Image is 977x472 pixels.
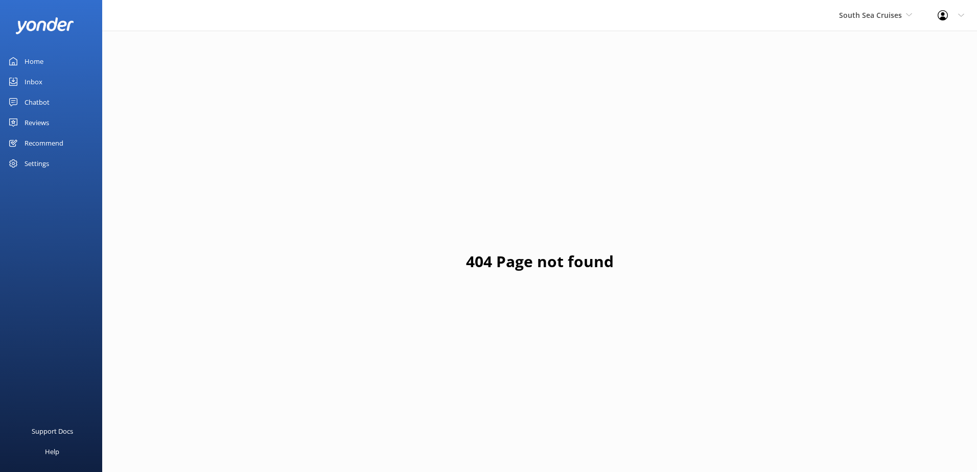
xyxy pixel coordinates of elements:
h1: 404 Page not found [466,249,614,274]
span: South Sea Cruises [839,10,902,20]
div: Chatbot [25,92,50,112]
div: Inbox [25,72,42,92]
div: Settings [25,153,49,174]
div: Support Docs [32,421,73,441]
div: Recommend [25,133,63,153]
img: yonder-white-logo.png [15,17,74,34]
div: Home [25,51,43,72]
div: Help [45,441,59,462]
div: Reviews [25,112,49,133]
